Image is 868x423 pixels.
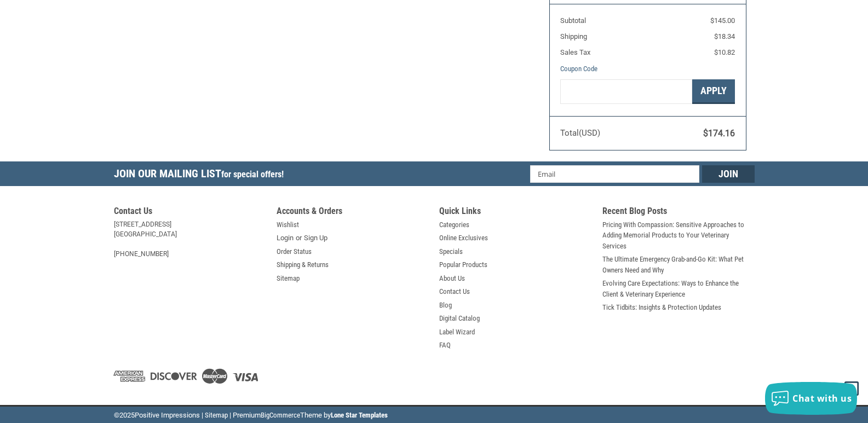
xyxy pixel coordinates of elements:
[530,165,699,183] input: Email
[439,233,488,244] a: Online Exclusives
[439,206,591,219] h5: Quick Links
[692,79,735,104] button: Apply
[114,206,266,219] h5: Contact Us
[560,48,590,56] span: Sales Tax
[439,327,475,338] a: Label Wizard
[277,273,300,284] a: Sitemap
[439,259,487,270] a: Popular Products
[439,300,452,311] a: Blog
[331,411,388,419] a: Lone Star Templates
[714,48,735,56] span: $10.82
[304,233,327,244] a: Sign Up
[602,219,755,252] a: Pricing With Compassion: Sensitive Approaches to Adding Memorial Products to Your Veterinary Serv...
[703,128,735,138] span: $174.16
[114,161,289,189] h5: Join Our Mailing List
[602,302,721,313] a: Tick Tidbits: Insights & Protection Updates
[114,219,266,259] address: [STREET_ADDRESS] [GEOGRAPHIC_DATA] [PHONE_NUMBER]
[439,246,463,257] a: Specials
[277,246,312,257] a: Order Status
[560,16,586,25] span: Subtotal
[560,32,587,40] span: Shipping
[560,128,600,138] span: Total (USD)
[560,65,597,73] a: Coupon Code
[277,219,299,230] a: Wishlist
[792,392,852,404] span: Chat with us
[714,32,735,40] span: $18.34
[277,206,429,219] h5: Accounts & Orders
[560,79,692,104] input: Gift Certificate or Coupon Code
[202,411,228,419] a: | Sitemap
[439,273,465,284] a: About Us
[602,254,755,275] a: The Ultimate Emergency Grab-and-Go Kit: What Pet Owners Need and Why
[439,286,470,297] a: Contact Us
[114,411,200,419] span: © Positive Impressions
[439,340,451,351] a: FAQ
[277,259,329,270] a: Shipping & Returns
[702,165,755,183] input: Join
[710,16,735,25] span: $145.00
[602,206,755,219] h5: Recent Blog Posts
[765,382,857,415] button: Chat with us
[439,219,469,230] a: Categories
[289,233,308,244] span: or
[277,233,294,244] a: Login
[602,278,755,299] a: Evolving Care Expectations: Ways to Enhance the Client & Veterinary Experience
[221,169,284,179] span: for special offers!
[439,313,480,324] a: Digital Catalog
[261,411,300,419] a: BigCommerce
[119,411,135,419] span: 2025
